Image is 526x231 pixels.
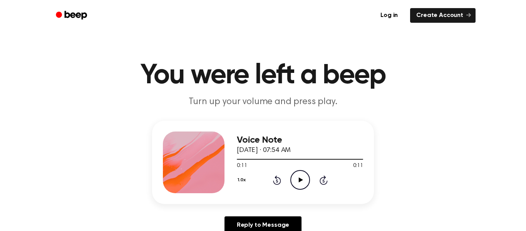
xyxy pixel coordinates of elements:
span: 0:11 [353,162,363,170]
span: [DATE] · 07:54 AM [237,147,291,154]
a: Beep [50,8,94,23]
span: 0:11 [237,162,247,170]
a: Log in [373,7,405,24]
a: Create Account [410,8,476,23]
button: 1.0x [237,174,248,187]
h3: Voice Note [237,135,363,145]
h1: You were left a beep [66,62,460,89]
p: Turn up your volume and press play. [115,96,411,108]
